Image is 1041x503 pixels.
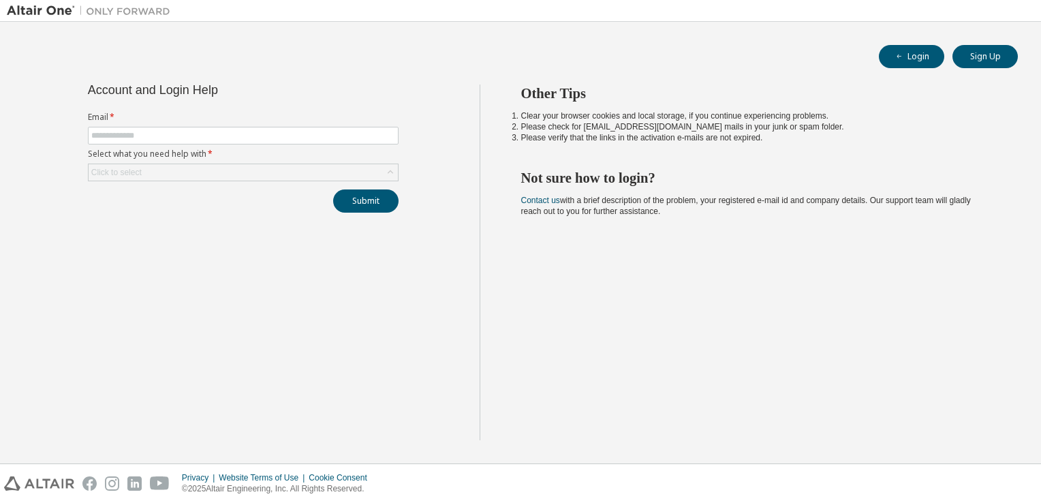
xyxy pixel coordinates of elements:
div: Click to select [89,164,398,181]
label: Select what you need help with [88,149,399,159]
a: Contact us [521,196,560,205]
img: Altair One [7,4,177,18]
span: with a brief description of the problem, your registered e-mail id and company details. Our suppo... [521,196,971,216]
li: Please check for [EMAIL_ADDRESS][DOMAIN_NAME] mails in your junk or spam folder. [521,121,994,132]
img: altair_logo.svg [4,476,74,491]
button: Sign Up [952,45,1018,68]
img: youtube.svg [150,476,170,491]
div: Click to select [91,167,142,178]
li: Clear your browser cookies and local storage, if you continue experiencing problems. [521,110,994,121]
img: facebook.svg [82,476,97,491]
div: Privacy [182,472,219,483]
h2: Not sure how to login? [521,169,994,187]
img: instagram.svg [105,476,119,491]
div: Website Terms of Use [219,472,309,483]
img: linkedin.svg [127,476,142,491]
li: Please verify that the links in the activation e-mails are not expired. [521,132,994,143]
p: © 2025 Altair Engineering, Inc. All Rights Reserved. [182,483,375,495]
button: Submit [333,189,399,213]
button: Login [879,45,944,68]
div: Cookie Consent [309,472,375,483]
label: Email [88,112,399,123]
div: Account and Login Help [88,85,337,95]
h2: Other Tips [521,85,994,102]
